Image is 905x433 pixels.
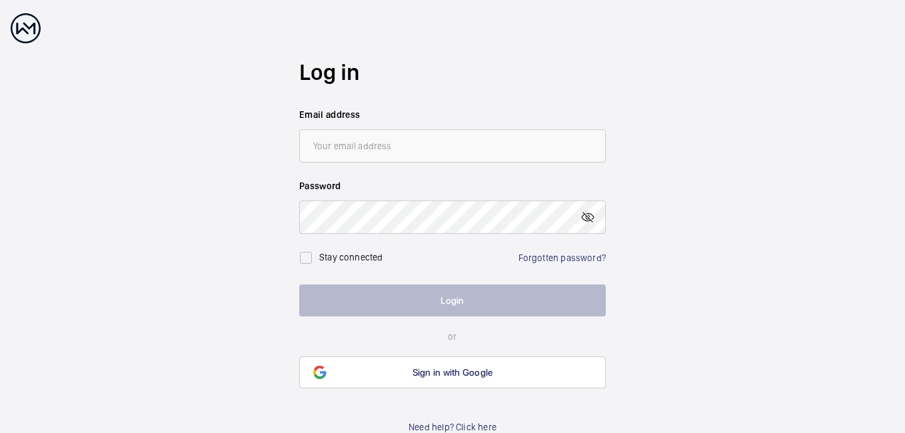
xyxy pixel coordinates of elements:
[299,330,606,343] p: or
[299,108,606,121] label: Email address
[319,252,383,262] label: Stay connected
[299,129,606,163] input: Your email address
[299,57,606,88] h2: Log in
[413,367,493,378] span: Sign in with Google
[299,179,606,193] label: Password
[299,284,606,316] button: Login
[518,252,606,263] a: Forgotten password?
